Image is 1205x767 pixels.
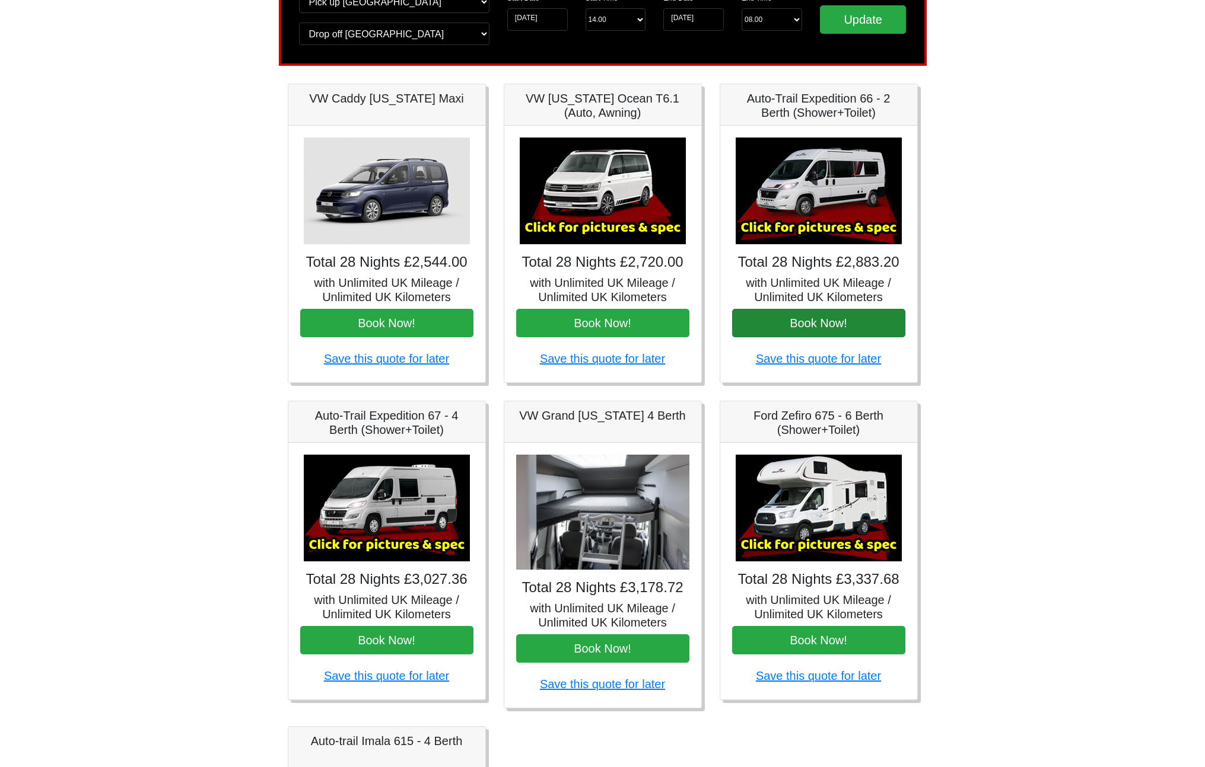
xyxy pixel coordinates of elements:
[300,408,473,437] h5: Auto-Trail Expedition 67 - 4 Berth (Shower+Toilet)
[516,634,689,663] button: Book Now!
[516,276,689,304] h5: with Unlimited UK Mileage / Unlimited UK Kilometers
[324,669,449,682] a: Save this quote for later
[736,138,902,244] img: Auto-Trail Expedition 66 - 2 Berth (Shower+Toilet)
[516,455,689,570] img: VW Grand California 4 Berth
[732,593,905,621] h5: with Unlimited UK Mileage / Unlimited UK Kilometers
[732,91,905,120] h5: Auto-Trail Expedition 66 - 2 Berth (Shower+Toilet)
[732,626,905,654] button: Book Now!
[300,734,473,748] h5: Auto-trail Imala 615 - 4 Berth
[736,455,902,561] img: Ford Zefiro 675 - 6 Berth (Shower+Toilet)
[516,408,689,423] h5: VW Grand [US_STATE] 4 Berth
[540,677,665,691] a: Save this quote for later
[516,91,689,120] h5: VW [US_STATE] Ocean T6.1 (Auto, Awning)
[516,309,689,337] button: Book Now!
[732,571,905,588] h4: Total 28 Nights £3,337.68
[516,254,689,271] h4: Total 28 Nights £2,720.00
[540,352,665,365] a: Save this quote for later
[756,352,881,365] a: Save this quote for later
[300,254,473,271] h4: Total 28 Nights £2,544.00
[304,138,470,244] img: VW Caddy California Maxi
[300,593,473,621] h5: with Unlimited UK Mileage / Unlimited UK Kilometers
[324,352,449,365] a: Save this quote for later
[300,91,473,106] h5: VW Caddy [US_STATE] Maxi
[300,276,473,304] h5: with Unlimited UK Mileage / Unlimited UK Kilometers
[507,8,568,31] input: Start Date
[516,579,689,596] h4: Total 28 Nights £3,178.72
[663,8,724,31] input: Return Date
[756,669,881,682] a: Save this quote for later
[732,254,905,271] h4: Total 28 Nights £2,883.20
[732,276,905,304] h5: with Unlimited UK Mileage / Unlimited UK Kilometers
[732,408,905,437] h5: Ford Zefiro 675 - 6 Berth (Shower+Toilet)
[300,626,473,654] button: Book Now!
[516,601,689,629] h5: with Unlimited UK Mileage / Unlimited UK Kilometers
[520,138,686,244] img: VW California Ocean T6.1 (Auto, Awning)
[304,455,470,561] img: Auto-Trail Expedition 67 - 4 Berth (Shower+Toilet)
[820,5,907,34] input: Update
[732,309,905,337] button: Book Now!
[300,309,473,337] button: Book Now!
[300,571,473,588] h4: Total 28 Nights £3,027.36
